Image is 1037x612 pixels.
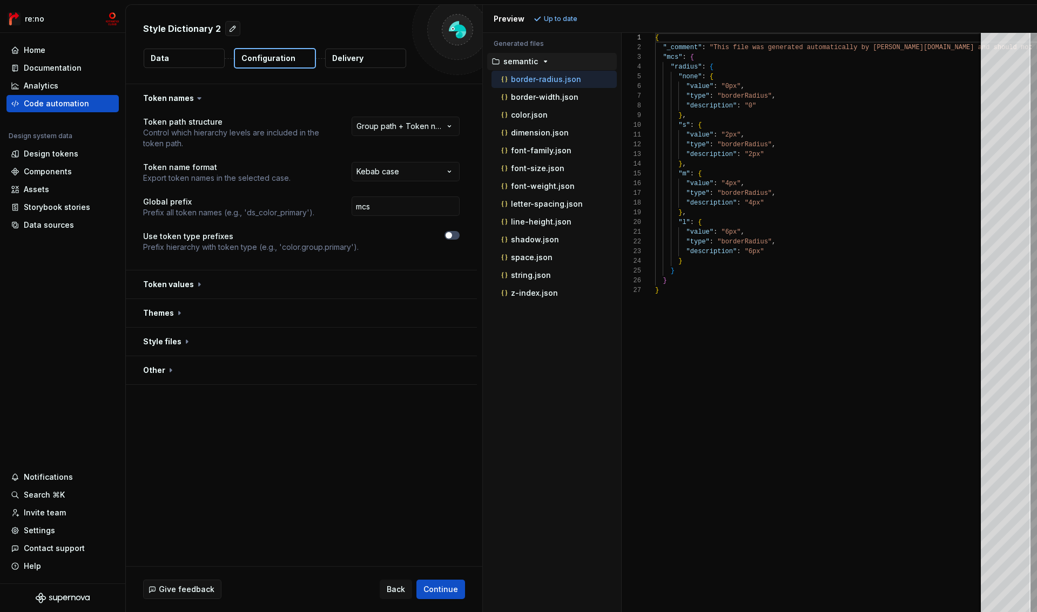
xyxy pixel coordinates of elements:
[772,189,776,197] span: ,
[24,80,58,91] div: Analytics
[622,256,641,266] div: 24
[622,33,641,43] div: 1
[622,149,641,159] div: 13
[737,248,740,255] span: :
[6,163,119,180] a: Components
[106,12,119,25] img: mc-develop
[717,92,772,100] span: "borderRadius"
[143,127,332,149] p: Control which hierarchy levels are included in the token path.
[682,160,686,168] span: ,
[622,62,641,72] div: 4
[622,237,641,247] div: 22
[24,525,55,536] div: Settings
[9,132,72,140] div: Design system data
[24,202,90,213] div: Storybook stories
[678,73,702,80] span: "none"
[717,141,772,148] span: "borderRadius"
[698,170,702,178] span: {
[622,285,641,295] div: 27
[24,543,85,554] div: Contact support
[622,169,641,179] div: 15
[143,173,291,183] p: Export token names in the selected case.
[24,166,72,177] div: Components
[491,162,617,174] button: font-size.json
[713,228,717,236] span: :
[622,159,641,169] div: 14
[143,196,314,207] p: Global prefix
[511,271,551,280] p: string.json
[491,198,617,210] button: letter-spacing.json
[686,141,709,148] span: "type"
[622,140,641,149] div: 12
[686,238,709,246] span: "type"
[6,42,119,59] a: Home
[380,580,412,599] button: Back
[143,22,221,35] p: Style Dictionary 2
[655,287,659,294] span: }
[717,238,772,246] span: "borderRadius"
[690,219,693,226] span: :
[491,234,617,246] button: shadow.json
[6,504,119,521] a: Invite team
[663,53,682,61] span: "mcs"
[622,52,641,62] div: 3
[682,53,686,61] span: :
[721,228,740,236] span: "6px"
[511,253,553,262] p: space.json
[6,522,119,539] a: Settings
[6,540,119,557] button: Contact support
[721,131,740,139] span: "2px"
[709,92,713,100] span: :
[36,593,90,603] svg: Supernova Logo
[622,43,641,52] div: 2
[717,189,772,197] span: "borderRadius"
[622,130,641,140] div: 11
[511,93,578,101] p: border-width.json
[622,72,641,81] div: 5
[24,220,74,230] div: Data sources
[740,180,744,187] span: ,
[6,199,119,216] a: Storybook stories
[686,131,713,139] span: "value"
[143,207,314,218] p: Prefix all token names (e.g., 'ds_color_primary').
[709,44,923,51] span: "This file was generated automatically by [PERSON_NAME]
[622,198,641,208] div: 18
[491,180,617,192] button: font-weight.json
[622,247,641,256] div: 23
[772,238,776,246] span: ,
[24,63,82,73] div: Documentation
[622,227,641,237] div: 21
[143,162,291,173] p: Token name format
[24,45,45,56] div: Home
[713,83,717,90] span: :
[737,199,740,207] span: :
[423,584,458,595] span: Continue
[6,145,119,162] a: Design tokens
[744,199,764,207] span: "4px"
[622,217,641,227] div: 20
[544,15,577,23] p: Up to date
[744,248,764,255] span: "6px"
[678,121,690,129] span: "s"
[682,209,686,216] span: ,
[151,53,169,64] p: Data
[6,216,119,234] a: Data sources
[24,184,49,195] div: Assets
[491,269,617,281] button: string.json
[387,584,405,595] span: Back
[740,228,744,236] span: ,
[511,217,571,226] p: line-height.json
[702,44,705,51] span: :
[690,170,693,178] span: :
[6,95,119,112] a: Code automation
[686,102,737,110] span: "description"
[678,219,690,226] span: "l"
[511,146,571,155] p: font-family.json
[8,12,21,25] img: 4ec385d3-6378-425b-8b33-6545918efdc5.png
[511,164,564,173] p: font-size.json
[702,73,705,80] span: :
[325,49,406,68] button: Delivery
[737,151,740,158] span: :
[491,287,617,299] button: z-index.json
